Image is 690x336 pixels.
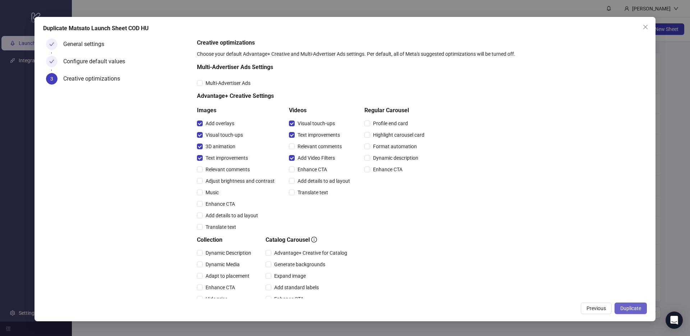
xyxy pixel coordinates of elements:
[203,154,251,162] span: Text improvements
[203,295,230,303] span: Hide price
[266,236,350,244] h5: Catalog Carousel
[203,200,238,208] span: Enhance CTA
[203,165,253,173] span: Relevant comments
[203,189,222,196] span: Music
[643,24,648,30] span: close
[203,79,253,87] span: Multi-Advertiser Ads
[203,142,238,150] span: 3D animation
[295,189,331,196] span: Translate text
[295,131,343,139] span: Text improvements
[370,154,421,162] span: Dynamic description
[203,212,261,219] span: Add details to ad layout
[370,142,420,150] span: Format automation
[203,283,238,291] span: Enhance CTA
[271,272,309,280] span: Expand image
[197,50,644,58] div: Choose your default Advantage+ Creative and Multi-Advertiser Ads settings. Per default, all of Me...
[295,142,345,150] span: Relevant comments
[203,131,246,139] span: Visual touch-ups
[63,73,126,85] div: Creative optimizations
[370,119,411,127] span: Profile end card
[311,237,317,242] span: info-circle
[295,165,330,173] span: Enhance CTA
[295,154,338,162] span: Add Video Filters
[271,283,322,291] span: Add standard labels
[271,260,328,268] span: Generate backgrounds
[203,272,252,280] span: Adapt to placement
[43,24,647,33] div: Duplicate Matsato Launch Sheet COD HU
[289,106,353,115] h5: Videos
[203,177,277,185] span: Adjust brightness and contrast
[63,56,131,67] div: Configure default values
[49,42,54,47] span: check
[370,165,405,173] span: Enhance CTA
[666,312,683,329] div: Open Intercom Messenger
[203,249,254,257] span: Dynamic Description
[197,106,277,115] h5: Images
[640,21,651,33] button: Close
[370,131,427,139] span: Highlight carousel card
[615,303,647,314] button: Duplicate
[197,63,427,72] h5: Multi-Advertiser Ads Settings
[203,119,237,127] span: Add overlays
[364,106,427,115] h5: Regular Carousel
[203,223,239,231] span: Translate text
[197,92,427,100] h5: Advantage+ Creative Settings
[295,119,338,127] span: Visual touch-ups
[197,236,254,244] h5: Collection
[203,260,243,268] span: Dynamic Media
[49,59,54,64] span: check
[271,295,307,303] span: Enhance CTA
[197,38,644,47] h5: Creative optimizations
[63,38,110,50] div: General settings
[586,305,606,311] span: Previous
[295,177,353,185] span: Add details to ad layout
[620,305,641,311] span: Duplicate
[581,303,612,314] button: Previous
[271,249,350,257] span: Advantage+ Creative for Catalog
[50,76,53,82] span: 3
